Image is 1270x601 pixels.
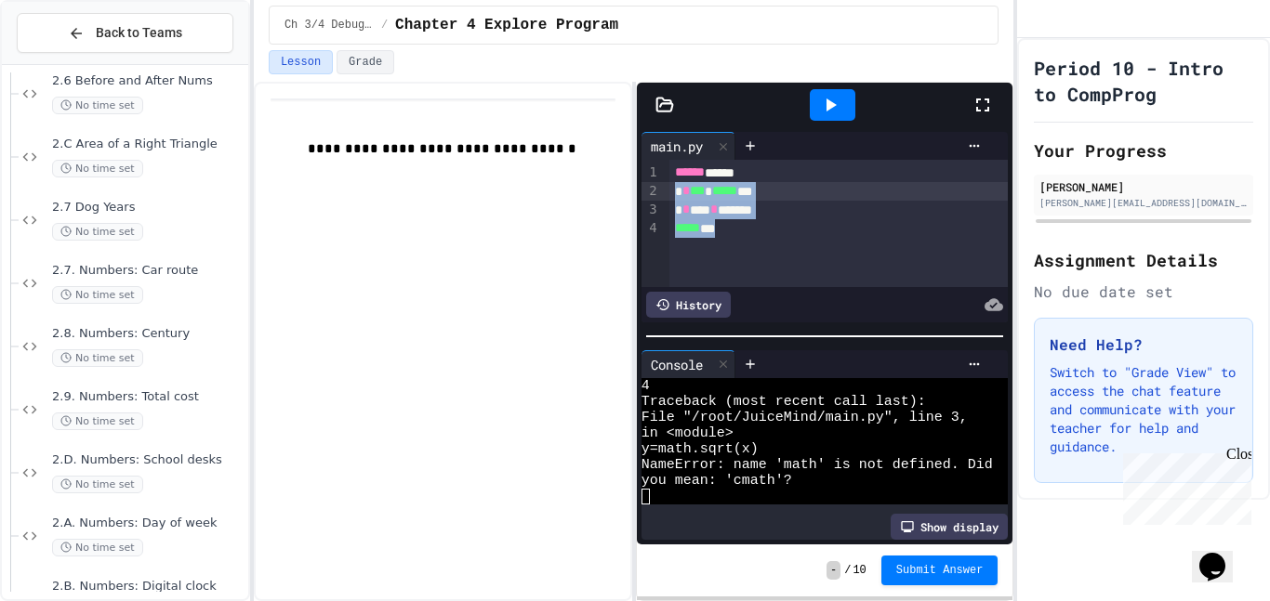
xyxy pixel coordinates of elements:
[642,355,712,374] div: Console
[52,200,245,216] span: 2.7 Dog Years
[642,219,660,238] div: 4
[642,378,650,394] span: 4
[52,452,245,468] span: 2.D. Numbers: School desks
[1034,55,1253,107] h1: Period 10 - Intro to CompProg
[1034,281,1253,303] div: No due date set
[844,563,851,578] span: /
[52,73,245,89] span: 2.6 Before and After Nums
[1034,137,1253,163] h2: Your Progress
[642,182,660,201] div: 2
[827,561,840,580] span: -
[52,286,143,304] span: No time set
[642,394,926,410] span: Traceback (most recent call last):
[52,263,245,279] span: 2.7. Numbers: Car route
[284,18,374,33] span: Ch 3/4 Debugging/Modules
[1034,247,1253,273] h2: Assignment Details
[642,137,712,156] div: main.py
[96,23,182,43] span: Back to Teams
[881,555,999,585] button: Submit Answer
[1039,196,1248,210] div: [PERSON_NAME][EMAIL_ADDRESS][DOMAIN_NAME]
[395,14,618,36] span: Chapter 4 Explore Program
[52,516,245,531] span: 2.A. Numbers: Day of week
[642,163,660,182] div: 1
[642,473,792,489] span: you mean: 'cmath'?
[381,18,388,33] span: /
[52,579,245,594] span: 2.B. Numbers: Digital clock
[896,563,984,578] span: Submit Answer
[1039,178,1248,195] div: [PERSON_NAME]
[642,410,968,425] span: File "/root/JuiceMind/main.py", line 3,
[891,514,1008,540] div: Show display
[7,7,128,118] div: Chat with us now!Close
[52,349,143,367] span: No time set
[642,350,735,378] div: Console
[52,326,245,342] span: 2.8. Numbers: Century
[853,563,866,578] span: 10
[1050,363,1237,456] p: Switch to "Grade View" to access the chat feature and communicate with your teacher for help and ...
[52,389,245,405] span: 2.9. Numbers: Total cost
[17,13,233,53] button: Back to Teams
[642,441,759,457] span: y=math.sqrt(x)
[1050,333,1237,356] h3: Need Help?
[1192,527,1251,582] iframe: chat widget
[642,201,660,219] div: 3
[1116,446,1251,525] iframe: chat widget
[52,476,143,493] span: No time set
[52,539,143,556] span: No time set
[337,50,394,74] button: Grade
[642,132,735,160] div: main.py
[52,137,245,152] span: 2.C Area of a Right Triangle
[52,97,143,114] span: No time set
[52,412,143,430] span: No time set
[646,292,731,318] div: History
[269,50,333,74] button: Lesson
[642,425,734,441] span: in <module>
[642,457,993,473] span: NameError: name 'math' is not defined. Did
[52,223,143,241] span: No time set
[52,160,143,177] span: No time set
